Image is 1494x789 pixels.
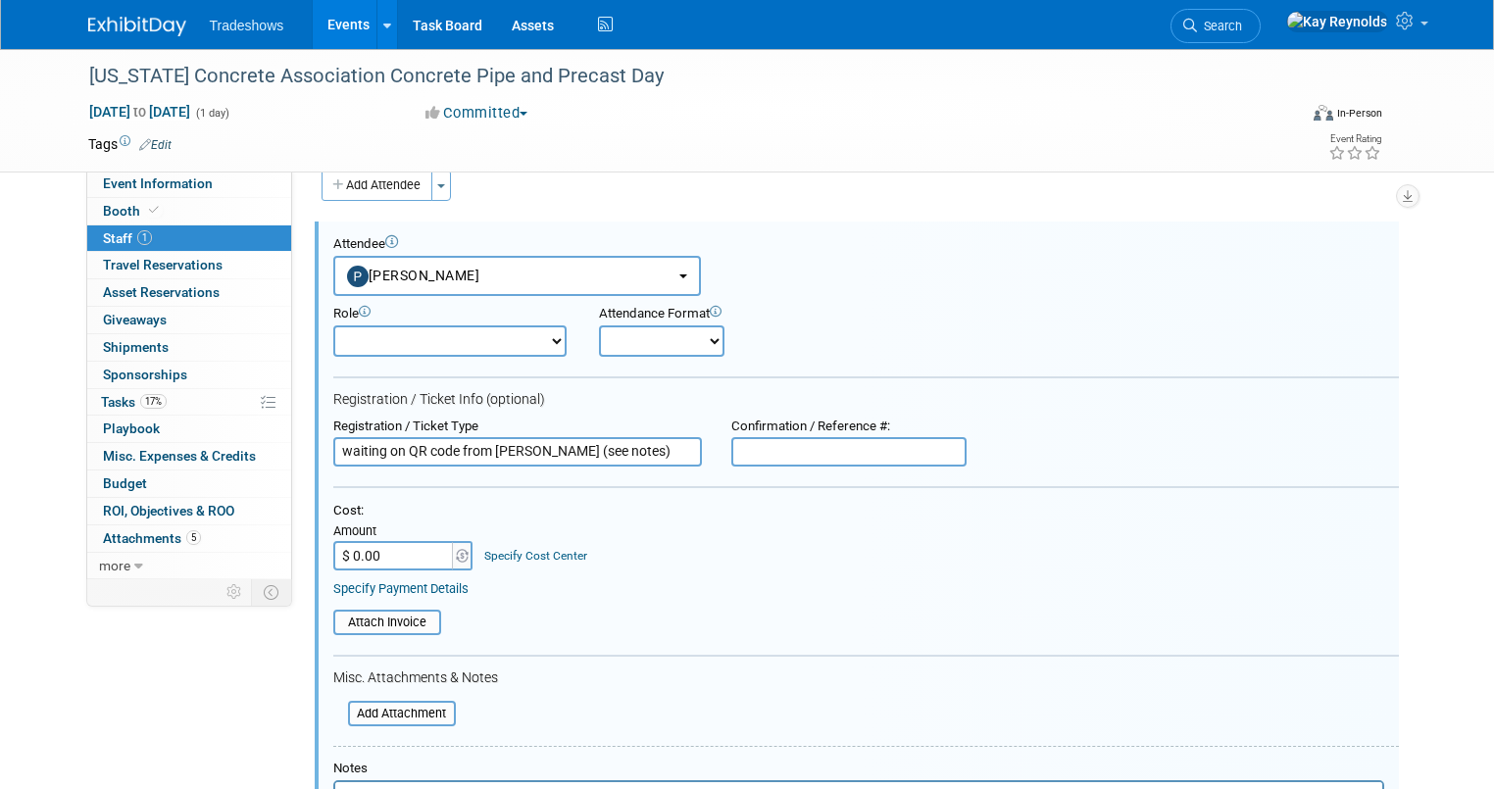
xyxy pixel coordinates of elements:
[87,525,291,552] a: Attachments5
[419,103,535,123] button: Committed
[103,448,256,464] span: Misc. Expenses & Credits
[103,230,152,246] span: Staff
[1328,134,1381,144] div: Event Rating
[103,503,234,518] span: ROI, Objectives & ROO
[251,579,291,605] td: Toggle Event Tabs
[1314,105,1333,121] img: Format-Inperson.png
[87,334,291,361] a: Shipments
[194,107,229,120] span: (1 day)
[87,307,291,333] a: Giveaways
[322,170,432,201] button: Add Attendee
[103,475,147,491] span: Budget
[186,530,201,545] span: 5
[11,8,1037,27] body: Rich Text Area. Press ALT-0 for help.
[103,175,213,191] span: Event Information
[101,394,167,410] span: Tasks
[87,362,291,388] a: Sponsorships
[103,420,160,436] span: Playbook
[87,198,291,224] a: Booth
[103,367,187,382] span: Sponsorships
[87,416,291,442] a: Playbook
[137,230,152,245] span: 1
[1197,19,1242,33] span: Search
[103,284,220,300] span: Asset Reservations
[347,268,480,283] span: [PERSON_NAME]
[218,579,252,605] td: Personalize Event Tab Strip
[87,252,291,278] a: Travel Reservations
[87,443,291,469] a: Misc. Expenses & Credits
[1336,106,1382,121] div: In-Person
[87,498,291,524] a: ROI, Objectives & ROO
[88,134,172,154] td: Tags
[484,549,587,563] a: Specify Cost Center
[87,389,291,416] a: Tasks17%
[87,279,291,306] a: Asset Reservations
[139,138,172,152] a: Edit
[103,530,201,546] span: Attachments
[333,236,1399,253] div: Attendee
[333,256,701,296] button: [PERSON_NAME]
[333,581,469,596] a: Specify Payment Details
[1170,9,1261,43] a: Search
[333,391,1399,409] div: Registration / Ticket Info (optional)
[130,104,149,120] span: to
[103,312,167,327] span: Giveaways
[333,761,1384,777] div: Notes
[99,558,130,573] span: more
[82,59,1272,94] div: [US_STATE] Concrete Association Concrete Pipe and Precast Day
[87,553,291,579] a: more
[210,18,284,33] span: Tradeshows
[333,419,702,435] div: Registration / Ticket Type
[87,225,291,252] a: Staff1
[149,205,159,216] i: Booth reservation complete
[599,306,843,322] div: Attendance Format
[1286,11,1388,32] img: Kay Reynolds
[140,394,167,409] span: 17%
[103,203,163,219] span: Booth
[103,257,223,272] span: Travel Reservations
[333,503,1399,519] div: Cost:
[333,523,475,541] div: Amount
[88,17,186,36] img: ExhibitDay
[333,669,1399,687] div: Misc. Attachments & Notes
[87,171,291,197] a: Event Information
[731,419,967,435] div: Confirmation / Reference #:
[333,306,570,322] div: Role
[88,103,191,121] span: [DATE] [DATE]
[1191,102,1382,131] div: Event Format
[87,470,291,497] a: Budget
[103,339,169,355] span: Shipments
